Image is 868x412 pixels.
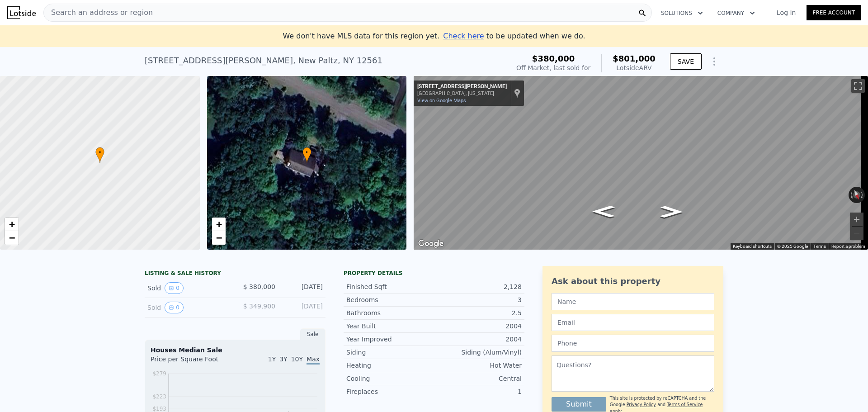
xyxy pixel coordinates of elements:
[434,387,522,396] div: 1
[443,32,484,40] span: Check here
[552,335,714,352] input: Phone
[283,31,585,42] div: We don't have MLS data for this region yet.
[9,218,15,230] span: +
[346,335,434,344] div: Year Improved
[417,90,507,96] div: [GEOGRAPHIC_DATA], [US_STATE]
[152,393,166,400] tspan: $223
[860,187,865,203] button: Rotate clockwise
[667,402,703,407] a: Terms of Service
[710,5,762,21] button: Company
[417,98,466,104] a: View on Google Maps
[302,148,311,156] span: •
[95,148,104,156] span: •
[434,348,522,357] div: Siding (Alum/Vinyl)
[416,238,446,250] a: Open this area in Google Maps (opens a new window)
[552,314,714,331] input: Email
[346,308,434,317] div: Bathrooms
[434,308,522,317] div: 2.5
[434,295,522,304] div: 3
[850,227,863,240] button: Zoom out
[651,203,692,221] path: Go Northwest, Hummel Rd
[850,186,863,204] button: Reset the view
[300,328,325,340] div: Sale
[145,54,382,67] div: [STREET_ADDRESS][PERSON_NAME] , New Paltz , NY 12561
[307,355,320,365] span: Max
[670,53,702,70] button: SAVE
[346,387,434,396] div: Fireplaces
[346,282,434,291] div: Finished Sqft
[5,231,19,245] a: Zoom out
[851,79,865,93] button: Toggle fullscreen view
[777,244,808,249] span: © 2025 Google
[552,397,606,412] button: Submit
[151,346,320,355] div: Houses Median Sale
[532,54,575,63] span: $380,000
[346,374,434,383] div: Cooling
[346,295,434,304] div: Bedrooms
[279,355,287,363] span: 3Y
[613,54,656,63] span: $801,000
[283,302,323,313] div: [DATE]
[434,374,522,383] div: Central
[291,355,303,363] span: 10Y
[627,402,656,407] a: Privacy Policy
[813,244,826,249] a: Terms (opens in new tab)
[807,5,861,20] a: Free Account
[516,63,590,72] div: Off Market, last sold for
[434,282,522,291] div: 2,128
[9,232,15,243] span: −
[243,303,275,310] span: $ 349,900
[346,322,434,331] div: Year Built
[434,361,522,370] div: Hot Water
[147,302,228,313] div: Sold
[145,270,325,279] div: LISTING & SALE HISTORY
[552,275,714,288] div: Ask about this property
[302,147,311,163] div: •
[5,218,19,231] a: Zoom in
[283,282,323,294] div: [DATE]
[152,406,166,412] tspan: $193
[583,203,624,220] path: Go East, Hummel Rd
[850,213,863,226] button: Zoom in
[434,335,522,344] div: 2004
[147,282,228,294] div: Sold
[705,52,723,71] button: Show Options
[344,270,524,277] div: Property details
[434,322,522,331] div: 2004
[95,147,104,163] div: •
[216,218,222,230] span: +
[268,355,276,363] span: 1Y
[216,232,222,243] span: −
[212,218,226,231] a: Zoom in
[165,302,184,313] button: View historical data
[44,7,153,18] span: Search an address or region
[654,5,710,21] button: Solutions
[152,370,166,377] tspan: $279
[7,6,36,19] img: Lotside
[831,244,865,249] a: Report a problem
[165,282,184,294] button: View historical data
[414,76,868,250] div: Street View
[151,355,235,369] div: Price per Square Foot
[416,238,446,250] img: Google
[849,187,854,203] button: Rotate counterclockwise
[733,243,772,250] button: Keyboard shortcuts
[514,88,520,98] a: Show location on map
[417,83,507,90] div: [STREET_ADDRESS][PERSON_NAME]
[443,31,585,42] div: to be updated when we do.
[346,348,434,357] div: Siding
[212,231,226,245] a: Zoom out
[243,283,275,290] span: $ 380,000
[346,361,434,370] div: Heating
[766,8,807,17] a: Log In
[414,76,868,250] div: Map
[613,63,656,72] div: Lotside ARV
[552,293,714,310] input: Name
